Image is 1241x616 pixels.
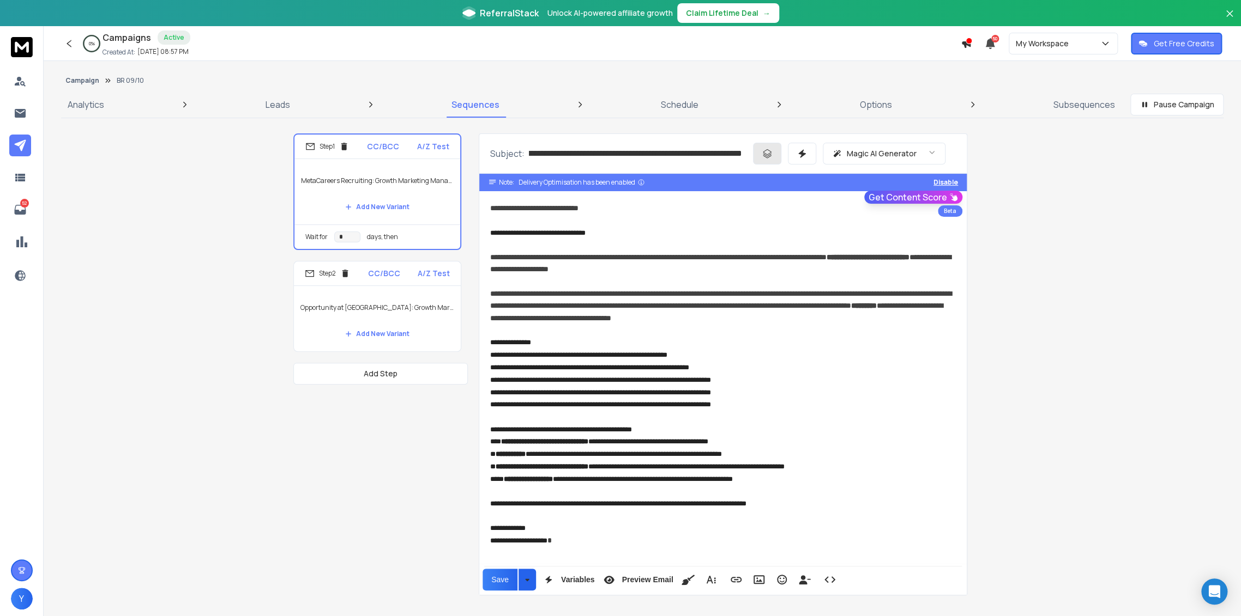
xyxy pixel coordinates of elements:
[991,35,999,42] span: 50
[418,268,450,279] p: A/Z Test
[726,569,746,590] button: Insert Link (Ctrl+K)
[293,363,468,385] button: Add Step
[483,569,517,590] button: Save
[559,575,597,584] span: Variables
[367,141,399,152] p: CC/BCC
[103,31,151,44] h1: Campaigns
[599,569,675,590] button: Preview Email
[1053,98,1115,111] p: Subsequences
[678,569,698,590] button: Clean HTML
[117,76,144,85] p: BR 09/10
[1047,92,1122,118] a: Subsequences
[1154,38,1214,49] p: Get Free Credits
[499,178,514,187] span: Note:
[293,133,461,250] li: Step1CC/BCCA/Z TestMetaCareers Recruiting: Growth Marketing Manager LATAM – Join Meta’s Innovativ...
[853,92,899,118] a: Options
[519,178,645,187] div: Delivery Optimisation has been enabled
[266,98,290,111] p: Leads
[864,191,962,204] button: Get Content Score
[938,205,962,217] div: Beta
[137,47,189,56] p: [DATE] 08:57 PM
[619,575,675,584] span: Preview Email
[933,178,958,187] button: Disable
[445,92,506,118] a: Sequences
[9,199,31,221] a: 52
[293,261,461,352] li: Step2CC/BCCA/Z TestOpportunity at [GEOGRAPHIC_DATA]: Growth Marketing Manager LATAMAdd New Variant
[367,233,398,241] p: days, then
[89,40,95,47] p: 0 %
[823,143,945,164] button: Magic AI Generator
[661,98,698,111] p: Schedule
[1222,7,1237,33] button: Close banner
[547,8,673,19] p: Unlock AI-powered affiliate growth
[417,141,449,152] p: A/Z Test
[490,147,525,160] p: Subject:
[305,142,349,151] div: Step 1
[538,569,597,590] button: Variables
[300,292,454,323] p: Opportunity at [GEOGRAPHIC_DATA]: Growth Marketing Manager LATAM
[1131,33,1222,54] button: Get Free Credits
[368,268,400,279] p: CC/BCC
[763,8,770,19] span: →
[305,269,350,278] div: Step 2
[68,98,104,111] p: Analytics
[677,3,779,23] button: Claim Lifetime Deal→
[103,48,135,57] p: Created At:
[1130,94,1224,115] button: Pause Campaign
[61,92,111,118] a: Analytics
[480,7,539,20] span: ReferralStack
[336,196,418,218] button: Add New Variant
[451,98,499,111] p: Sequences
[794,569,815,590] button: Insert Unsubscribe Link
[1201,578,1227,605] div: Open Intercom Messenger
[701,569,721,590] button: More Text
[65,76,99,85] button: Campaign
[654,92,705,118] a: Schedule
[259,92,297,118] a: Leads
[336,323,418,345] button: Add New Variant
[820,569,840,590] button: Code View
[772,569,792,590] button: Emoticons
[1016,38,1073,49] p: My Workspace
[11,588,33,609] button: Y
[301,166,454,196] p: MetaCareers Recruiting: Growth Marketing Manager LATAM – Join Meta’s Innovative Team
[860,98,892,111] p: Options
[158,31,190,45] div: Active
[846,148,916,159] p: Magic AI Generator
[20,199,29,208] p: 52
[749,569,769,590] button: Insert Image (Ctrl+P)
[305,233,328,241] p: Wait for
